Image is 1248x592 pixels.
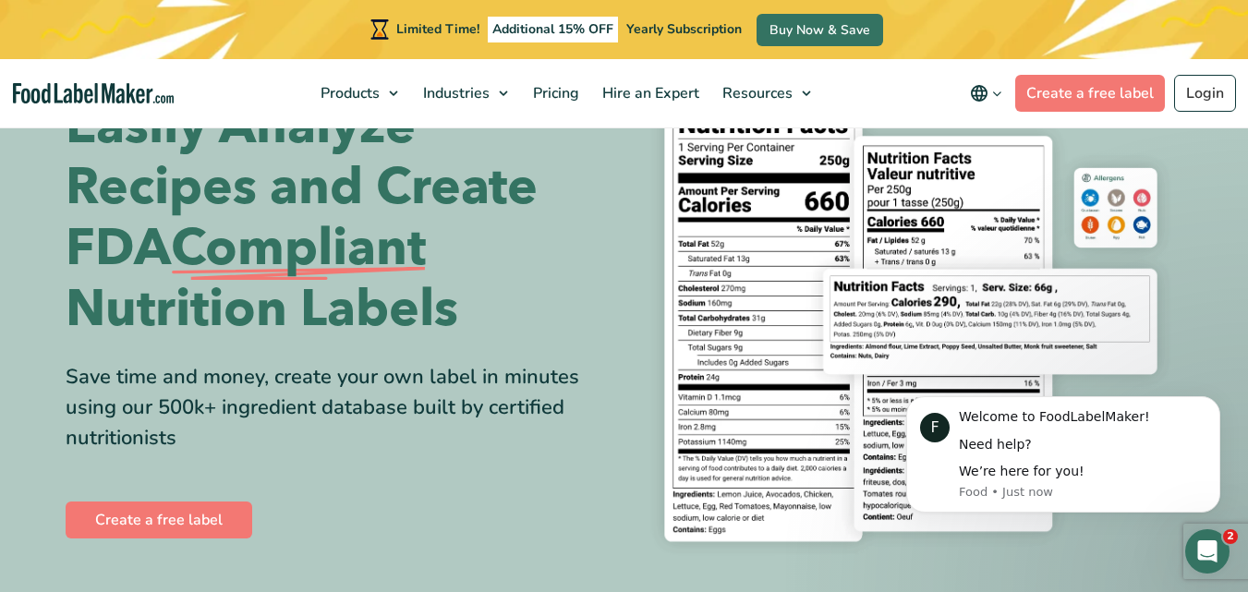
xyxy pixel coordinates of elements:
[315,83,382,103] span: Products
[80,40,328,113] div: Message content
[488,17,618,42] span: Additional 15% OFF
[171,218,426,279] span: Compliant
[1185,529,1230,574] iframe: Intercom live chat
[42,44,71,74] div: Profile image for Food
[591,59,707,127] a: Hire an Expert
[28,28,342,144] div: message notification from Food, Just now. Welcome to FoodLabelMaker! Need help? We’re here for you!
[717,83,794,103] span: Resources
[1174,75,1236,112] a: Login
[711,59,820,127] a: Resources
[597,83,701,103] span: Hire an Expert
[80,115,328,132] p: Message from Food, sent Just now
[80,94,328,113] div: We’re here for you!
[757,14,883,46] a: Buy Now & Save
[522,59,587,127] a: Pricing
[412,59,517,127] a: Industries
[396,20,479,38] span: Limited Time!
[66,362,611,453] div: Save time and money, create your own label in minutes using our 500k+ ingredient database built b...
[66,501,252,538] a: Create a free label
[309,59,407,127] a: Products
[527,83,581,103] span: Pricing
[878,368,1248,542] iframe: Intercom notifications message
[80,67,328,86] div: Need help?
[626,20,742,38] span: Yearly Subscription
[80,40,328,58] div: Welcome to FoodLabelMaker!
[1015,75,1165,112] a: Create a free label
[418,83,491,103] span: Industries
[66,96,611,340] h1: Easily Analyze Recipes and Create FDA Nutrition Labels
[1223,529,1238,544] span: 2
